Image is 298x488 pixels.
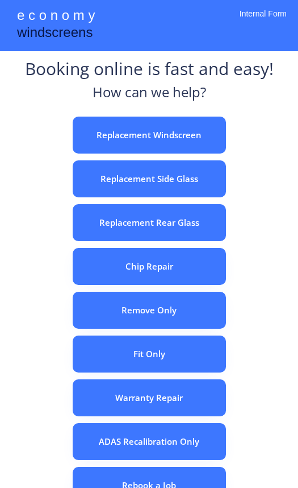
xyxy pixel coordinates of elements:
[73,117,226,154] button: Replacement Windscreen
[240,9,287,34] div: Internal Form
[93,82,206,108] div: How can we help?
[73,379,226,416] button: Warranty Repair
[73,160,226,197] button: Replacement Side Glass
[73,204,226,241] button: Replacement Rear Glass
[73,248,226,285] button: Chip Repair
[73,292,226,329] button: Remove Only
[25,57,274,82] div: Booking online is fast and easy!
[17,23,93,45] div: windscreens
[73,336,226,373] button: Fit Only
[73,423,226,460] button: ADAS Recalibration Only
[17,6,95,27] div: e c o n o m y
